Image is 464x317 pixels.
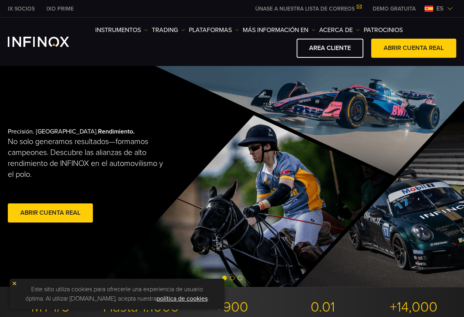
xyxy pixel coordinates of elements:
[8,299,93,316] p: MT4/5
[249,5,367,12] a: ÚNASE A NUESTRA LISTA DE CORREOS
[371,299,456,316] p: +14,000
[156,295,208,303] a: política de cookies
[243,25,315,35] a: Más información en
[14,283,220,305] p: Este sitio utiliza cookies para ofrecerle una experiencia de usuario óptima. Al utilizar [DOMAIN_...
[2,5,41,13] a: INFINOX
[364,25,403,35] a: Patrocinios
[8,37,87,47] a: INFINOX Logo
[371,39,456,58] a: ABRIR CUENTA REAL
[433,4,447,13] span: es
[230,276,235,280] span: Go to slide 2
[222,276,227,280] span: Go to slide 1
[319,25,360,35] a: ACERCA DE
[280,299,365,316] p: 0.01
[8,136,169,180] p: No solo generamos resultados—formamos campeones. Descubre las alianzas de alto rendimiento de INF...
[189,25,239,35] a: PLATAFORMAS
[367,5,421,13] a: INFINOX MENU
[98,128,135,135] strong: Rendimiento.
[95,25,148,35] a: Instrumentos
[8,203,93,223] a: Abrir cuenta real
[190,299,275,316] p: +900
[297,39,363,58] a: AREA CLIENTE
[238,276,242,280] span: Go to slide 3
[152,25,185,35] a: TRADING
[8,98,210,255] div: Precisión. [GEOGRAPHIC_DATA].
[12,281,17,286] img: yellow close icon
[41,5,80,13] a: INFINOX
